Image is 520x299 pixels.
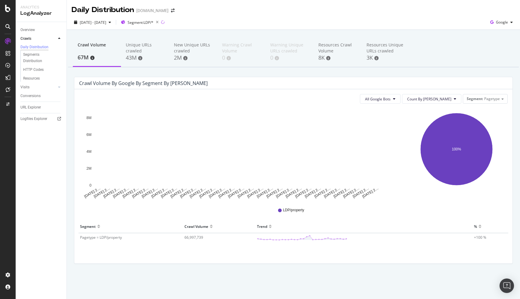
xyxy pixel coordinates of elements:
[89,183,91,187] text: 0
[80,20,106,25] span: [DATE] - [DATE]
[184,222,208,231] div: Crawl Volume
[80,235,122,240] span: Pagetype = LDP/property
[318,42,357,54] div: Resources Crawl Volume
[484,96,500,101] span: Pagetype
[136,8,169,14] div: [DOMAIN_NAME]
[23,52,57,64] div: Segments Distribution
[20,104,62,111] a: URL Explorer
[174,42,212,54] div: New Unique URLs crawled
[79,109,399,199] svg: A chart.
[23,75,40,82] div: Resources
[80,222,96,231] div: Segment
[20,116,62,122] a: Logfiles Explorer
[222,42,261,54] div: Warning Crawl Volume
[20,84,29,90] div: Visits
[270,54,309,62] div: 0
[20,10,62,17] div: LogAnalyzer
[467,96,483,101] span: Segment
[184,235,203,240] span: 66,997,739
[367,42,405,54] div: Resources Unique URLs crawled
[72,17,113,27] button: [DATE] - [DATE]
[126,54,164,62] div: 43M
[20,36,56,42] a: Crawls
[402,94,461,104] button: Count By [PERSON_NAME]
[128,20,153,25] span: Segment: LDP/*
[23,52,62,64] a: Segments Distribution
[20,36,31,42] div: Crawls
[257,222,267,231] div: Trend
[20,5,62,10] div: Analytics
[365,96,391,102] span: All Google Bots
[474,222,477,231] div: %
[171,8,175,13] div: arrow-right-arrow-left
[496,20,508,25] span: Google
[20,27,35,33] div: Overview
[174,54,212,62] div: 2M
[20,84,56,90] a: Visits
[20,44,62,50] a: Daily Distribution
[452,147,461,151] text: 100%
[79,80,208,86] div: Crawl Volume by google by Segment by [PERSON_NAME]
[405,109,508,199] svg: A chart.
[20,27,62,33] a: Overview
[500,279,514,293] div: Open Intercom Messenger
[474,235,486,240] span: +100 %
[488,17,515,27] button: Google
[318,54,357,62] div: 8K
[86,116,91,120] text: 8M
[20,45,48,50] div: Daily Distribution
[222,54,261,62] div: 0
[126,42,164,54] div: Unique URLs crawled
[78,54,116,61] div: 67M
[119,17,161,27] button: Segment:LDP/*
[20,93,62,99] a: Conversions
[360,94,401,104] button: All Google Bots
[86,133,91,137] text: 6M
[270,42,309,54] div: Warning Unique URLs crawled
[20,116,47,122] div: Logfiles Explorer
[20,104,41,111] div: URL Explorer
[86,149,91,154] text: 4M
[407,96,451,102] span: Count By Day
[23,67,62,73] a: HTTP Codes
[283,208,304,213] span: LDP/property
[78,42,116,53] div: Crawl Volume
[20,93,41,99] div: Conversions
[23,75,62,82] a: Resources
[367,54,405,62] div: 3K
[86,166,91,171] text: 2M
[72,5,134,15] div: Daily Distribution
[23,67,44,73] div: HTTP Codes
